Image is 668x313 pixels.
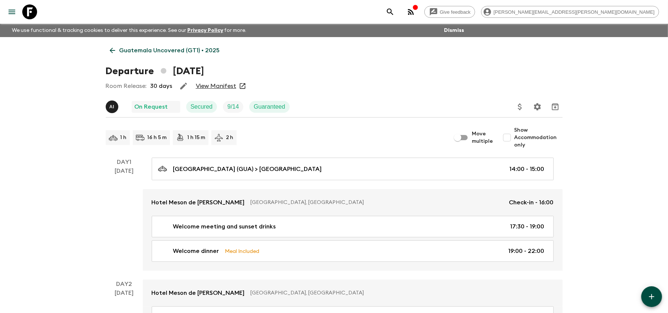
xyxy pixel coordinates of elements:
[226,134,234,141] p: 2 h
[115,167,134,271] div: [DATE]
[187,28,223,33] a: Privacy Policy
[173,222,276,231] p: Welcome meeting and sunset drinks
[254,102,285,111] p: Guaranteed
[510,222,544,231] p: 17:30 - 19:00
[548,99,563,114] button: Archive (Completed, Cancelled or Unsynced Departures only)
[173,165,322,174] p: [GEOGRAPHIC_DATA] (GUA) > [GEOGRAPHIC_DATA]
[106,43,224,58] a: Guatemala Uncovered (GT1) • 2025
[148,134,167,141] p: 16 h 5 m
[191,102,213,111] p: Secured
[109,104,114,110] p: A I
[121,134,127,141] p: 1 h
[152,158,554,180] a: [GEOGRAPHIC_DATA] (GUA) > [GEOGRAPHIC_DATA]14:00 - 15:00
[4,4,19,19] button: menu
[251,199,503,206] p: [GEOGRAPHIC_DATA], [GEOGRAPHIC_DATA]
[106,280,143,289] p: Day 2
[152,216,554,237] a: Welcome meeting and sunset drinks17:30 - 19:00
[186,101,217,113] div: Secured
[119,46,220,55] p: Guatemala Uncovered (GT1) • 2025
[106,64,204,79] h1: Departure [DATE]
[106,82,147,90] p: Room Release:
[106,101,120,113] button: AI
[173,247,219,256] p: Welcome dinner
[490,9,659,15] span: [PERSON_NAME][EMAIL_ADDRESS][PERSON_NAME][DOMAIN_NAME]
[135,102,168,111] p: On Request
[106,103,120,109] span: Alvaro Ixtetela
[513,99,527,114] button: Update Price, Early Bird Discount and Costs
[442,25,466,36] button: Dismiss
[152,289,245,297] p: Hotel Meson de [PERSON_NAME]
[509,247,544,256] p: 19:00 - 22:00
[9,24,250,37] p: We use functional & tracking cookies to deliver this experience. See our for more.
[436,9,475,15] span: Give feedback
[143,280,563,306] a: Hotel Meson de [PERSON_NAME][GEOGRAPHIC_DATA], [GEOGRAPHIC_DATA]
[152,240,554,262] a: Welcome dinnerMeal Included19:00 - 22:00
[510,165,544,174] p: 14:00 - 15:00
[196,82,236,90] a: View Manifest
[152,198,245,207] p: Hotel Meson de [PERSON_NAME]
[424,6,475,18] a: Give feedback
[509,198,554,207] p: Check-in - 16:00
[151,82,172,90] p: 30 days
[472,130,494,145] span: Move multiple
[143,189,563,216] a: Hotel Meson de [PERSON_NAME][GEOGRAPHIC_DATA], [GEOGRAPHIC_DATA]Check-in - 16:00
[188,134,205,141] p: 1 h 15 m
[383,4,398,19] button: search adventures
[225,247,260,255] p: Meal Included
[223,101,243,113] div: Trip Fill
[530,99,545,114] button: Settings
[251,289,548,297] p: [GEOGRAPHIC_DATA], [GEOGRAPHIC_DATA]
[106,158,143,167] p: Day 1
[227,102,239,111] p: 9 / 14
[481,6,659,18] div: [PERSON_NAME][EMAIL_ADDRESS][PERSON_NAME][DOMAIN_NAME]
[514,126,563,149] span: Show Accommodation only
